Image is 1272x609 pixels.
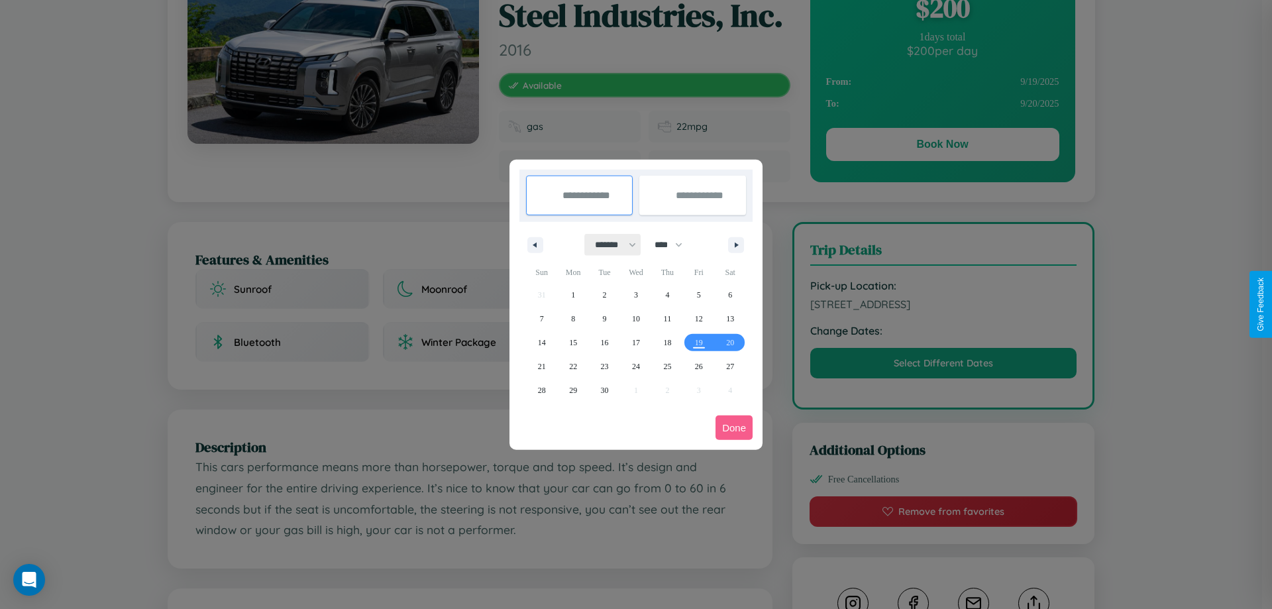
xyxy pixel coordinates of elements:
span: 10 [632,307,640,331]
span: 21 [538,355,546,378]
button: 21 [526,355,557,378]
button: 23 [589,355,620,378]
button: 7 [526,307,557,331]
span: 17 [632,331,640,355]
button: 18 [652,331,683,355]
button: Done [715,415,753,440]
button: 26 [683,355,714,378]
span: 19 [695,331,703,355]
button: 17 [620,331,651,355]
span: Tue [589,262,620,283]
button: 6 [715,283,746,307]
button: 3 [620,283,651,307]
span: Thu [652,262,683,283]
button: 9 [589,307,620,331]
button: 14 [526,331,557,355]
span: Sat [715,262,746,283]
span: 27 [726,355,734,378]
button: 30 [589,378,620,402]
span: 23 [601,355,609,378]
button: 10 [620,307,651,331]
span: 7 [540,307,544,331]
span: 13 [726,307,734,331]
span: Fri [683,262,714,283]
button: 19 [683,331,714,355]
button: 27 [715,355,746,378]
span: 18 [663,331,671,355]
button: 4 [652,283,683,307]
button: 28 [526,378,557,402]
span: 25 [663,355,671,378]
span: 12 [695,307,703,331]
span: 30 [601,378,609,402]
span: 1 [571,283,575,307]
span: 24 [632,355,640,378]
span: 15 [569,331,577,355]
button: 22 [557,355,588,378]
span: 2 [603,283,607,307]
span: 5 [697,283,701,307]
button: 2 [589,283,620,307]
button: 25 [652,355,683,378]
button: 5 [683,283,714,307]
span: Sun [526,262,557,283]
button: 15 [557,331,588,355]
span: 6 [728,283,732,307]
div: Open Intercom Messenger [13,564,45,596]
span: 9 [603,307,607,331]
span: 29 [569,378,577,402]
span: 14 [538,331,546,355]
div: Give Feedback [1256,278,1265,331]
span: 28 [538,378,546,402]
span: Wed [620,262,651,283]
span: 3 [634,283,638,307]
button: 29 [557,378,588,402]
span: 26 [695,355,703,378]
span: 20 [726,331,734,355]
span: 4 [665,283,669,307]
button: 12 [683,307,714,331]
button: 20 [715,331,746,355]
span: 16 [601,331,609,355]
button: 1 [557,283,588,307]
button: 24 [620,355,651,378]
button: 16 [589,331,620,355]
span: 22 [569,355,577,378]
button: 8 [557,307,588,331]
span: 11 [664,307,672,331]
button: 11 [652,307,683,331]
span: Mon [557,262,588,283]
span: 8 [571,307,575,331]
button: 13 [715,307,746,331]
